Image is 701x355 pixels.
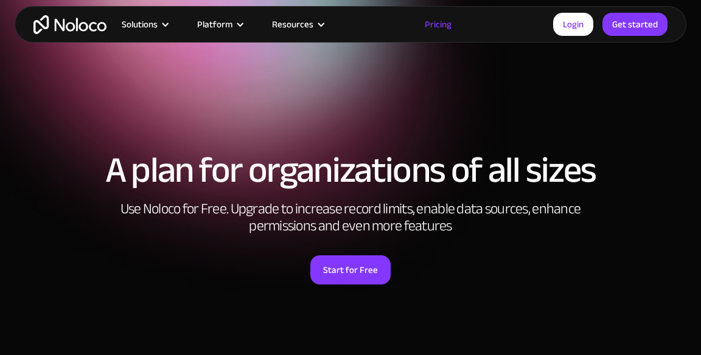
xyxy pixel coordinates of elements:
div: Solutions [106,16,182,32]
h2: Use Noloco for Free. Upgrade to increase record limits, enable data sources, enhance permissions ... [107,201,594,235]
div: Resources [272,16,313,32]
a: Pricing [410,16,467,32]
a: Login [553,13,593,36]
div: Resources [257,16,338,32]
div: Solutions [122,16,158,32]
a: Start for Free [310,255,391,284]
a: home [33,15,106,34]
div: Platform [197,16,232,32]
div: Platform [182,16,257,32]
h1: A plan for organizations of all sizes [12,152,689,188]
a: Get started [602,13,668,36]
